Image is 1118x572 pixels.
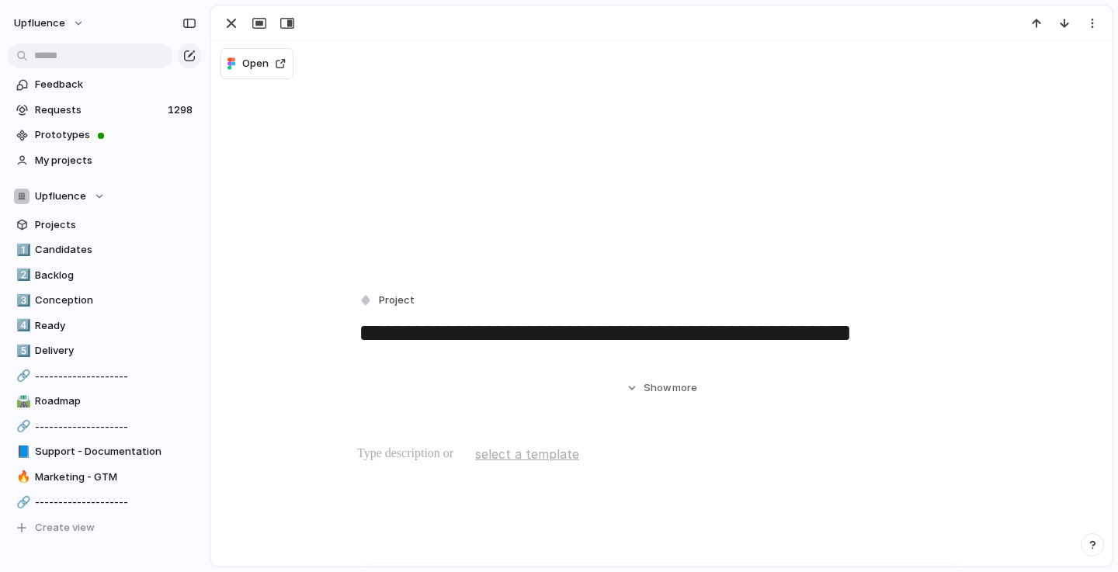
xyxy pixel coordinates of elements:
a: 🛣️Roadmap [8,390,202,413]
button: Create view [8,516,202,539]
span: more [672,380,697,396]
button: Upfluence [8,185,202,208]
button: 4️⃣ [14,318,30,334]
span: Conception [35,293,196,308]
div: 🔗 [16,418,27,435]
a: 🔗-------------------- [8,491,202,514]
button: Project [356,289,419,312]
span: Roadmap [35,393,196,409]
button: select a template [473,442,582,466]
span: Prototypes [35,127,196,143]
div: 🛣️ [16,393,27,411]
a: 2️⃣Backlog [8,264,202,287]
a: Prototypes [8,123,202,147]
span: Upfluence [14,16,65,31]
span: -------------------- [35,419,196,435]
button: Showmore [357,374,966,402]
span: Projects [35,217,196,233]
a: My projects [8,149,202,172]
button: Open [220,48,293,79]
span: Marketing - GTM [35,470,196,485]
span: Show [644,380,672,396]
span: Delivery [35,343,196,359]
button: 📘 [14,444,30,459]
span: Create view [35,520,95,536]
div: 🔗 [16,494,27,511]
button: 1️⃣ [14,242,30,258]
button: 2️⃣ [14,268,30,283]
span: -------------------- [35,494,196,510]
button: Upfluence [7,11,92,36]
a: Requests1298 [8,99,202,122]
span: Open [242,56,269,71]
span: My projects [35,153,196,168]
a: Projects [8,213,202,237]
div: 3️⃣ [16,292,27,310]
div: 🔗 [16,367,27,385]
div: 📘 [16,443,27,461]
a: 🔥Marketing - GTM [8,466,202,489]
a: 🔗-------------------- [8,415,202,439]
div: 🔥 [16,468,27,486]
span: Feedback [35,77,196,92]
div: 5️⃣ [16,342,27,360]
a: 5️⃣Delivery [8,339,202,362]
span: -------------------- [35,369,196,384]
button: 3️⃣ [14,293,30,308]
button: 🔗 [14,419,30,435]
div: 1️⃣ [16,241,27,259]
a: 📘Support - Documentation [8,440,202,463]
span: Requests [35,102,163,118]
a: 🔗-------------------- [8,365,202,388]
a: 3️⃣Conception [8,289,202,312]
div: 4️⃣ [16,317,27,335]
button: 5️⃣ [14,343,30,359]
span: Candidates [35,242,196,258]
a: 4️⃣Ready [8,314,202,338]
a: 1️⃣Candidates [8,238,202,262]
span: 1298 [168,102,196,118]
button: 🔥 [14,470,30,485]
span: Support - Documentation [35,444,196,459]
span: Backlog [35,268,196,283]
button: 🔗 [14,494,30,510]
button: 🛣️ [14,393,30,409]
button: 🔗 [14,369,30,384]
div: 2️⃣ [16,266,27,284]
a: Feedback [8,73,202,96]
span: select a template [475,445,579,463]
span: Upfluence [35,189,86,204]
span: Project [379,293,415,308]
span: Ready [35,318,196,334]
